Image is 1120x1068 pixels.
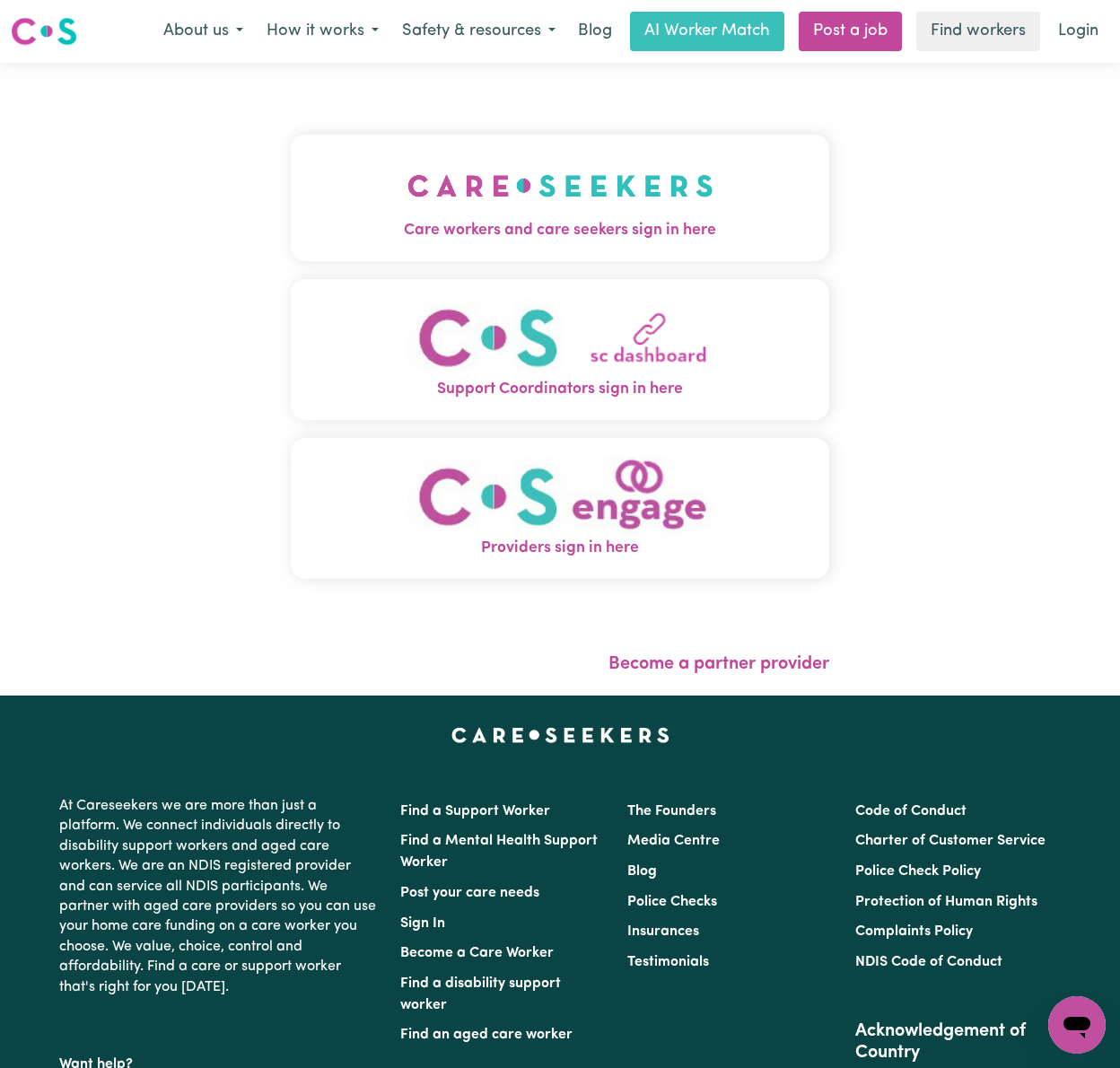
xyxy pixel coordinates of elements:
a: Code of Conduct [855,804,967,819]
a: Post your care needs [400,886,539,900]
h2: Acknowledgement of Country [855,1020,1061,1064]
button: Providers sign in here [291,438,829,579]
a: Media Centre [627,834,720,848]
a: NDIS Code of Conduct [855,955,1002,969]
a: Find workers [916,12,1040,51]
a: AI Worker Match [630,12,784,51]
a: The Founders [627,804,716,819]
a: Complaints Policy [855,924,973,939]
a: Police Check Policy [855,864,981,879]
a: Find a Support Worker [400,804,550,819]
button: Safety & resources [390,13,567,50]
button: Care workers and care seekers sign in here [291,135,829,260]
span: Care workers and care seekers sign in here [291,219,829,242]
a: Testimonials [627,955,709,969]
span: Providers sign in here [291,537,829,560]
span: Support Coordinators sign in here [291,378,829,401]
button: Support Coordinators sign in here [291,279,829,420]
a: Find an aged care worker [400,1028,573,1042]
a: Find a disability support worker [400,976,561,1012]
a: Find a Mental Health Support Worker [400,834,598,870]
a: Insurances [627,924,699,939]
a: Careseekers home page [451,728,669,742]
button: How it works [255,13,390,50]
a: Become a partner provider [608,655,829,673]
button: About us [152,13,255,50]
iframe: Button to launch messaging window [1048,996,1106,1054]
img: Careseekers logo [11,15,77,48]
a: Police Checks [627,895,717,909]
a: Charter of Customer Service [855,834,1046,848]
a: Login [1047,12,1109,51]
a: Blog [567,12,623,51]
p: At Careseekers we are more than just a platform. We connect individuals directly to disability su... [59,789,379,1004]
a: Post a job [799,12,902,51]
a: Sign In [400,916,445,931]
a: Become a Care Worker [400,946,554,960]
a: Protection of Human Rights [855,895,1037,909]
a: Blog [627,864,657,879]
a: Careseekers logo [11,11,77,52]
